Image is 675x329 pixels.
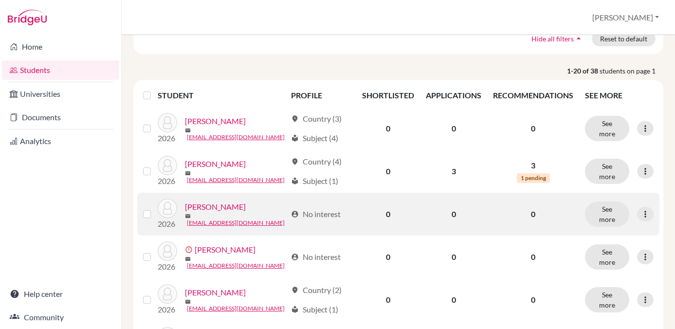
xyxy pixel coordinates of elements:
[187,176,285,184] a: [EMAIL_ADDRESS][DOMAIN_NAME]
[356,236,420,278] td: 0
[585,287,629,312] button: See more
[285,84,356,107] th: PROFILE
[158,84,286,107] th: STUDENT
[523,31,592,46] button: Hide all filtersarrow_drop_up
[187,261,285,270] a: [EMAIL_ADDRESS][DOMAIN_NAME]
[158,304,177,315] p: 2026
[185,170,191,176] span: mail
[291,115,299,123] span: location_on
[8,10,47,25] img: Bridge-U
[185,287,246,298] a: [PERSON_NAME]
[291,208,341,220] div: No interest
[2,84,119,104] a: Universities
[185,299,191,305] span: mail
[420,150,487,193] td: 3
[158,218,177,230] p: 2026
[420,236,487,278] td: 0
[185,158,246,170] a: [PERSON_NAME]
[585,244,629,270] button: See more
[356,84,420,107] th: SHORTLISTED
[2,284,119,304] a: Help center
[291,304,338,315] div: Subject (1)
[291,251,341,263] div: No interest
[420,84,487,107] th: APPLICATIONS
[585,201,629,227] button: See more
[158,199,177,218] img: Atwa, Karim
[585,159,629,184] button: See more
[574,34,584,43] i: arrow_drop_up
[531,35,574,43] span: Hide all filters
[158,175,177,187] p: 2026
[185,246,195,254] span: error_outline
[195,244,255,256] a: [PERSON_NAME]
[291,253,299,261] span: account_circle
[356,193,420,236] td: 0
[291,113,342,125] div: Country (3)
[185,128,191,133] span: mail
[420,193,487,236] td: 0
[291,210,299,218] span: account_circle
[493,123,573,134] p: 0
[158,156,177,175] img: Alghazali, Marium
[517,173,550,183] span: 1 pending
[158,241,177,261] img: Azab, Hanna
[493,294,573,306] p: 0
[585,116,629,141] button: See more
[493,251,573,263] p: 0
[487,84,579,107] th: RECOMMENDATIONS
[356,150,420,193] td: 0
[2,308,119,327] a: Community
[187,219,285,227] a: [EMAIL_ADDRESS][DOMAIN_NAME]
[420,278,487,321] td: 0
[579,84,659,107] th: SEE MORE
[356,278,420,321] td: 0
[185,201,246,213] a: [PERSON_NAME]
[185,256,191,262] span: mail
[291,132,338,144] div: Subject (4)
[567,66,600,76] strong: 1-20 of 38
[291,284,342,296] div: Country (2)
[158,261,177,273] p: 2026
[187,304,285,313] a: [EMAIL_ADDRESS][DOMAIN_NAME]
[158,132,177,144] p: 2026
[592,31,656,46] button: Reset to default
[600,66,663,76] span: students on page 1
[291,175,338,187] div: Subject (1)
[2,108,119,127] a: Documents
[185,213,191,219] span: mail
[291,177,299,185] span: local_library
[356,107,420,150] td: 0
[291,156,342,167] div: Country (4)
[158,284,177,304] img: Aziz, Irini
[291,134,299,142] span: local_library
[493,208,573,220] p: 0
[2,60,119,80] a: Students
[2,131,119,151] a: Analytics
[291,306,299,313] span: local_library
[291,286,299,294] span: location_on
[158,113,177,132] img: Abdelbaki, Taya
[185,115,246,127] a: [PERSON_NAME]
[420,107,487,150] td: 0
[291,158,299,165] span: location_on
[187,133,285,142] a: [EMAIL_ADDRESS][DOMAIN_NAME]
[588,8,663,27] button: [PERSON_NAME]
[493,160,573,171] p: 3
[2,37,119,56] a: Home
